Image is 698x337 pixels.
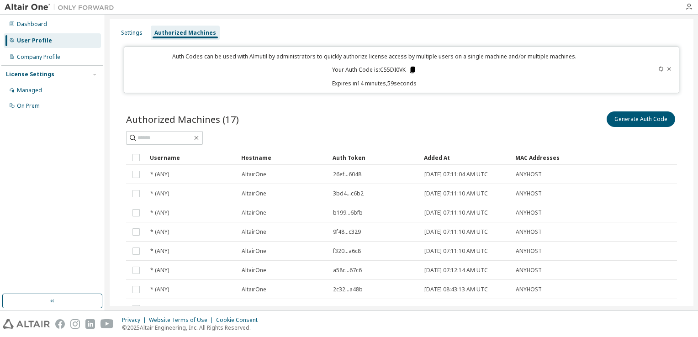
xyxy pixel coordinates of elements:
[607,111,675,127] button: Generate Auth Code
[150,267,169,274] span: * (ANY)
[150,150,234,165] div: Username
[121,29,143,37] div: Settings
[333,209,363,216] span: b199...6bfb
[333,228,361,236] span: 9f48...c329
[242,209,266,216] span: AltairOne
[17,53,60,61] div: Company Profile
[154,29,216,37] div: Authorized Machines
[516,209,542,216] span: ANYHOST
[242,190,266,197] span: AltairOne
[122,316,149,324] div: Privacy
[333,267,362,274] span: a58c...67c6
[332,66,417,74] p: Your Auth Code is: C55DI0VK
[150,228,169,236] span: * (ANY)
[150,305,169,312] span: * (ANY)
[333,247,361,255] span: f320...a6c8
[3,319,50,329] img: altair_logo.svg
[242,267,266,274] span: AltairOne
[216,316,263,324] div: Cookie Consent
[424,150,508,165] div: Added At
[85,319,95,329] img: linkedin.svg
[333,305,363,312] span: 4a8e...4444
[5,3,119,12] img: Altair One
[70,319,80,329] img: instagram.svg
[516,286,542,293] span: ANYHOST
[516,267,542,274] span: ANYHOST
[122,324,263,332] p: © 2025 Altair Engineering, Inc. All Rights Reserved.
[516,228,542,236] span: ANYHOST
[242,305,266,312] span: AltairOne
[241,150,325,165] div: Hostname
[130,79,619,87] p: Expires in 14 minutes, 59 seconds
[516,171,542,178] span: ANYHOST
[424,267,488,274] span: [DATE] 07:12:14 AM UTC
[242,171,266,178] span: AltairOne
[333,150,417,165] div: Auth Token
[242,247,266,255] span: AltairOne
[149,316,216,324] div: Website Terms of Use
[150,171,169,178] span: * (ANY)
[333,286,363,293] span: 2c32...a48b
[333,171,361,178] span: 26ef...6048
[150,209,169,216] span: * (ANY)
[17,102,40,110] div: On Prem
[17,87,42,94] div: Managed
[424,171,488,178] span: [DATE] 07:11:04 AM UTC
[424,228,488,236] span: [DATE] 07:11:10 AM UTC
[424,190,488,197] span: [DATE] 07:11:10 AM UTC
[424,247,488,255] span: [DATE] 07:11:10 AM UTC
[150,190,169,197] span: * (ANY)
[424,209,488,216] span: [DATE] 07:11:10 AM UTC
[6,71,54,78] div: License Settings
[55,319,65,329] img: facebook.svg
[130,53,619,60] p: Auth Codes can be used with Almutil by administrators to quickly authorize license access by mult...
[17,21,47,28] div: Dashboard
[424,305,488,312] span: [DATE] 08:43:13 AM UTC
[516,305,542,312] span: ANYHOST
[424,286,488,293] span: [DATE] 08:43:13 AM UTC
[242,228,266,236] span: AltairOne
[242,286,266,293] span: AltairOne
[100,319,114,329] img: youtube.svg
[150,286,169,293] span: * (ANY)
[516,247,542,255] span: ANYHOST
[333,190,364,197] span: 3bd4...c6b2
[126,113,239,126] span: Authorized Machines (17)
[17,37,52,44] div: User Profile
[515,150,576,165] div: MAC Addresses
[516,190,542,197] span: ANYHOST
[150,247,169,255] span: * (ANY)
